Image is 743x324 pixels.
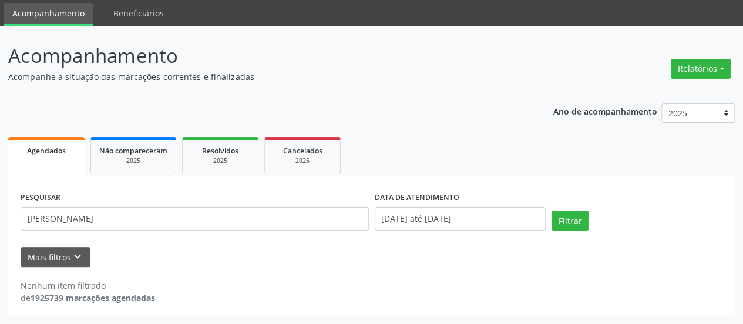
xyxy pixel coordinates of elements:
i: keyboard_arrow_down [71,250,84,263]
div: Nenhum item filtrado [21,279,155,292]
button: Filtrar [552,211,589,231]
div: 2025 [273,156,332,165]
p: Ano de acompanhamento [553,103,657,118]
button: Relatórios [671,59,731,79]
a: Beneficiários [105,3,172,24]
p: Acompanhe a situação das marcações correntes e finalizadas [8,71,517,83]
input: Nome, código do beneficiário ou CPF [21,207,369,231]
div: 2025 [191,156,250,165]
input: Selecione um intervalo [375,207,546,231]
div: 2025 [99,156,167,165]
strong: 1925739 marcações agendadas [31,292,155,303]
button: Mais filtroskeyboard_arrow_down [21,247,90,268]
span: Cancelados [283,146,322,156]
span: Resolvidos [202,146,238,156]
p: Acompanhamento [8,41,517,71]
div: de [21,292,155,304]
span: Agendados [27,146,66,156]
label: PESQUISAR [21,189,60,207]
span: Não compareceram [99,146,167,156]
a: Acompanhamento [4,3,93,26]
label: DATA DE ATENDIMENTO [375,189,459,207]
